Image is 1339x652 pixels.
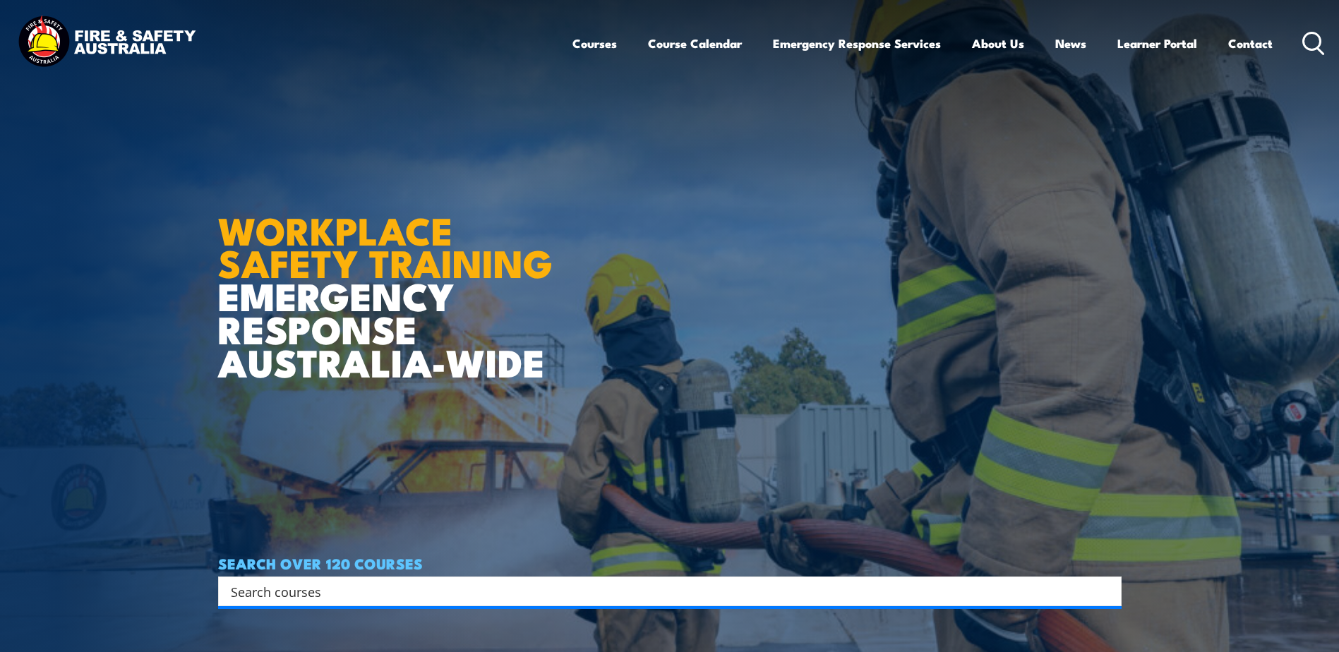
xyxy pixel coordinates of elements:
a: Contact [1228,25,1273,62]
h1: EMERGENCY RESPONSE AUSTRALIA-WIDE [218,178,563,378]
input: Search input [231,581,1091,602]
a: Course Calendar [648,25,742,62]
a: Courses [572,25,617,62]
h4: SEARCH OVER 120 COURSES [218,555,1122,571]
a: About Us [972,25,1024,62]
strong: WORKPLACE SAFETY TRAINING [218,200,553,291]
a: Learner Portal [1117,25,1197,62]
a: Emergency Response Services [773,25,941,62]
a: News [1055,25,1086,62]
form: Search form [234,581,1093,601]
button: Search magnifier button [1097,581,1117,601]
